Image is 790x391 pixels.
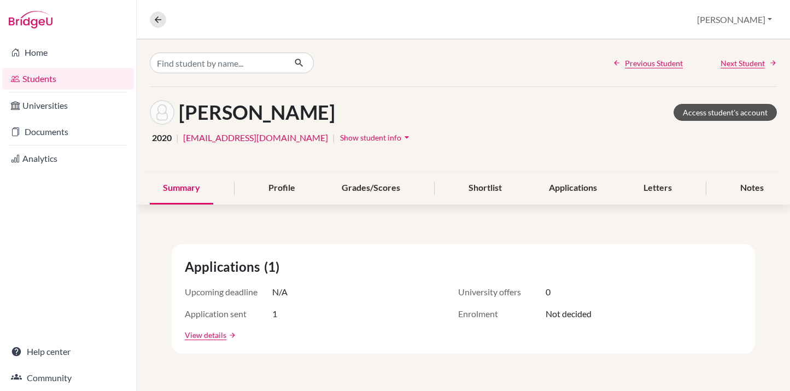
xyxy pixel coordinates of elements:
span: Not decided [546,307,592,320]
a: arrow_forward [226,331,236,339]
a: Documents [2,121,134,143]
a: Previous Student [613,57,683,69]
h1: [PERSON_NAME] [179,101,335,124]
span: Upcoming deadline [185,285,272,299]
div: Shortlist [455,172,515,205]
span: Show student info [340,133,401,142]
i: arrow_drop_down [401,132,412,143]
img: Bridge-U [9,11,52,28]
span: Applications [185,257,264,277]
a: Community [2,367,134,389]
a: Next Student [721,57,777,69]
a: Analytics [2,148,134,170]
a: Students [2,68,134,90]
div: Grades/Scores [329,172,413,205]
span: University offers [458,285,546,299]
div: Notes [727,172,777,205]
span: Next Student [721,57,765,69]
div: Applications [536,172,610,205]
img: Karen Agaba's avatar [150,100,174,125]
span: 2020 [152,131,172,144]
span: 1 [272,307,277,320]
span: | [176,131,179,144]
a: Home [2,42,134,63]
div: Profile [255,172,308,205]
a: [EMAIL_ADDRESS][DOMAIN_NAME] [183,131,328,144]
button: [PERSON_NAME] [692,9,777,30]
a: Access student's account [674,104,777,121]
span: Previous Student [625,57,683,69]
span: 0 [546,285,551,299]
input: Find student by name... [150,52,285,73]
span: (1) [264,257,284,277]
a: View details [185,329,226,341]
div: Summary [150,172,213,205]
span: Application sent [185,307,272,320]
span: | [332,131,335,144]
div: Letters [630,172,685,205]
span: N/A [272,285,288,299]
a: Help center [2,341,134,363]
button: Show student infoarrow_drop_down [340,129,413,146]
a: Universities [2,95,134,116]
span: Enrolment [458,307,546,320]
